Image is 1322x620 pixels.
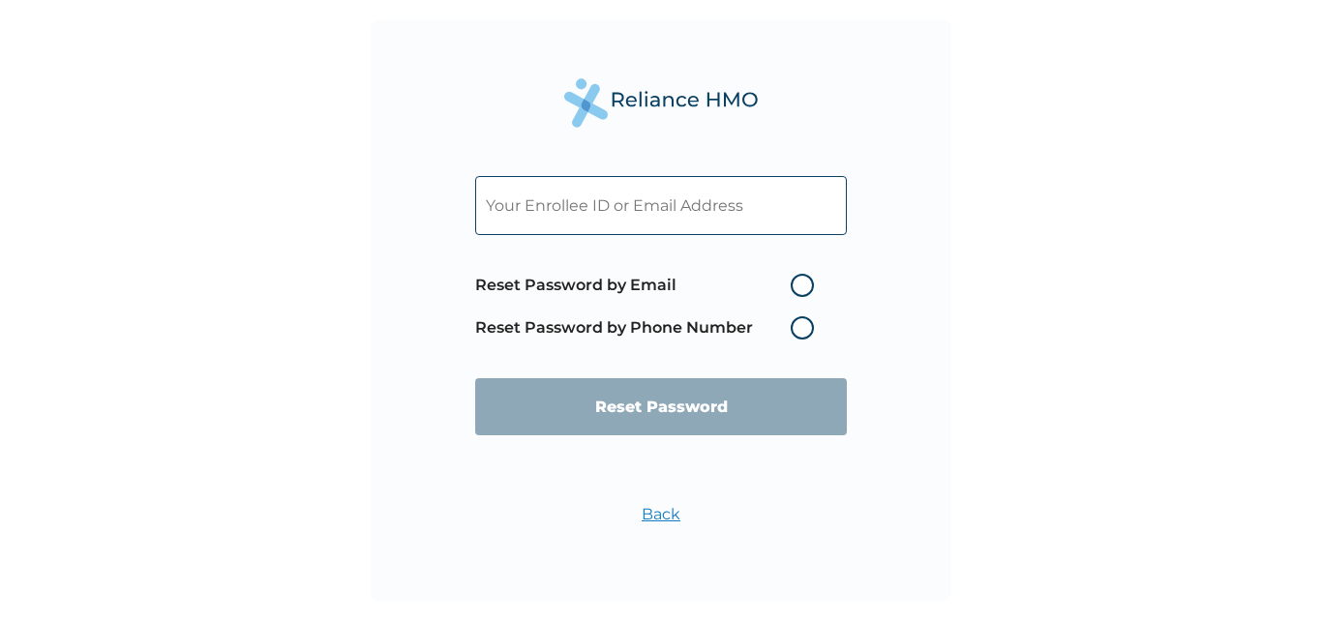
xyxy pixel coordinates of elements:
label: Reset Password by Phone Number [475,316,824,340]
input: Your Enrollee ID or Email Address [475,176,847,235]
input: Reset Password [475,378,847,435]
a: Back [642,505,680,523]
span: Password reset method [475,264,824,349]
label: Reset Password by Email [475,274,824,297]
img: Reliance Health's Logo [564,78,758,128]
